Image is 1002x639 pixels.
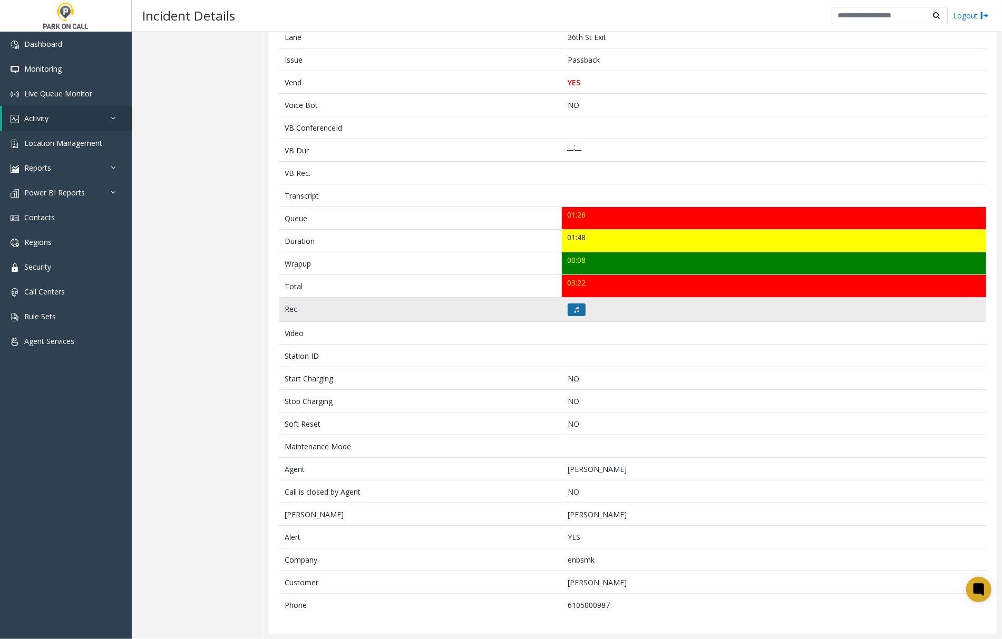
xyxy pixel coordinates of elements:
[980,10,989,21] img: logout
[562,26,986,48] td: 36th St Exit
[11,338,19,346] img: 'icon'
[568,77,981,88] p: YES
[279,548,562,571] td: Company
[279,48,562,71] td: Issue
[279,207,562,230] td: Queue
[562,230,986,252] td: 01:48
[562,252,986,275] td: 00:08
[562,48,986,71] td: Passback
[279,275,562,298] td: Total
[11,313,19,321] img: 'icon'
[562,275,986,298] td: 03:22
[279,116,562,139] td: VB ConferenceId
[562,139,986,162] td: __:__
[24,287,65,297] span: Call Centers
[24,163,51,173] span: Reports
[24,64,62,74] span: Monitoring
[279,367,562,390] td: Start Charging
[24,212,55,222] span: Contacts
[279,390,562,412] td: Stop Charging
[562,526,986,548] td: YES
[568,486,981,497] p: NO
[24,237,52,247] span: Regions
[568,396,981,407] p: NO
[24,39,62,49] span: Dashboard
[137,3,240,28] h3: Incident Details
[11,90,19,99] img: 'icon'
[11,288,19,297] img: 'icon'
[11,140,19,148] img: 'icon'
[11,115,19,123] img: 'icon'
[279,162,562,184] td: VB Rec.
[279,480,562,503] td: Call is closed by Agent
[562,571,986,594] td: [PERSON_NAME]
[279,526,562,548] td: Alert
[568,418,981,429] p: NO
[562,548,986,571] td: enbsmk
[562,503,986,526] td: [PERSON_NAME]
[279,412,562,435] td: Soft Reset
[11,164,19,173] img: 'icon'
[562,594,986,616] td: 6105000987
[11,65,19,74] img: 'icon'
[24,336,74,346] span: Agent Services
[279,503,562,526] td: [PERSON_NAME]
[279,345,562,367] td: Station ID
[24,89,92,99] span: Live Queue Monitor
[562,458,986,480] td: [PERSON_NAME]
[279,435,562,458] td: Maintenance Mode
[279,571,562,594] td: Customer
[953,10,989,21] a: Logout
[568,373,981,384] p: NO
[2,106,132,131] a: Activity
[279,94,562,116] td: Voice Bot
[568,100,981,111] p: NO
[24,311,56,321] span: Rule Sets
[11,263,19,272] img: 'icon'
[279,322,562,345] td: Video
[279,252,562,275] td: Wrapup
[279,71,562,94] td: Vend
[279,458,562,480] td: Agent
[562,207,986,230] td: 01:26
[24,113,48,123] span: Activity
[279,594,562,616] td: Phone
[279,298,562,322] td: Rec.
[11,189,19,198] img: 'icon'
[11,214,19,222] img: 'icon'
[279,230,562,252] td: Duration
[279,184,562,207] td: Transcript
[11,41,19,49] img: 'icon'
[24,138,102,148] span: Location Management
[24,262,51,272] span: Security
[279,26,562,48] td: Lane
[279,139,562,162] td: VB Dur
[11,239,19,247] img: 'icon'
[24,188,85,198] span: Power BI Reports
